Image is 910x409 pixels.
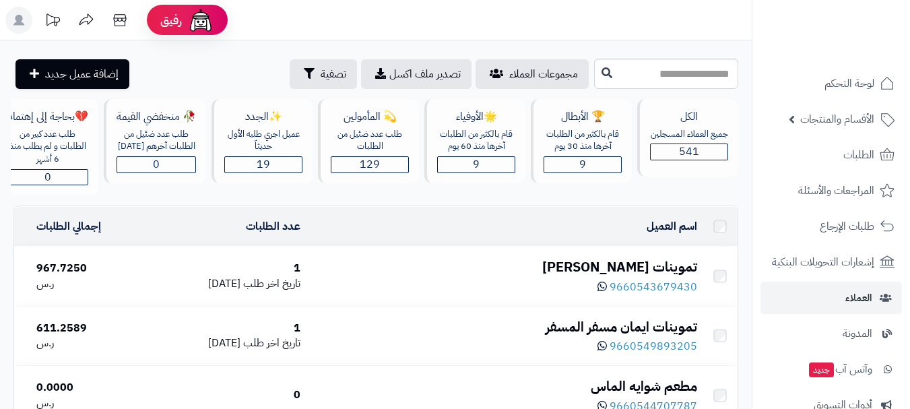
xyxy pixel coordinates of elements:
[152,336,300,351] div: [DATE]
[152,276,300,292] div: [DATE]
[760,353,902,385] a: وآتس آبجديد
[101,99,209,195] a: 🥀 منخفضي القيمةطلب عدد ضئيل من الطلبات آخرهم [DATE]0
[809,363,834,377] span: جديد
[800,110,874,129] span: الأقسام والمنتجات
[437,109,515,125] div: 🌟الأوفياء
[224,128,302,153] div: عميل اجري طلبه الأول حديثاّ
[579,156,586,172] span: 9
[321,66,346,82] span: تصفية
[36,321,141,336] div: 611.2589
[760,282,902,314] a: العملاء
[15,59,129,89] a: إضافة عميل جديد
[36,380,141,396] div: 0.0000
[36,218,101,234] a: إجمالي الطلبات
[647,218,697,234] a: اسم العميل
[152,321,300,336] div: 1
[509,66,578,82] span: مجموعات العملاء
[679,144,699,160] span: 541
[224,109,302,125] div: ✨الجدد
[187,7,214,34] img: ai-face.png
[820,217,874,236] span: طلبات الإرجاع
[36,336,141,351] div: ر.س
[760,210,902,243] a: طلبات الإرجاع
[209,99,315,195] a: ✨الجددعميل اجري طلبه الأول حديثاّ19
[818,38,897,66] img: logo-2.png
[635,99,741,195] a: الكلجميع العملاء المسجلين541
[610,338,697,354] span: 9660549893205
[45,66,119,82] span: إضافة عميل جديد
[152,261,300,276] div: 1
[422,99,528,195] a: 🌟الأوفياءقام بالكثير من الطلبات آخرها منذ 60 يوم9
[360,156,380,172] span: 129
[597,338,697,354] a: 9660549893205
[528,99,635,195] a: 🏆 الأبطالقام بالكثير من الطلبات آخرها منذ 30 يوم9
[311,317,697,337] div: تموينات ايمان مسفر المسفر
[36,276,141,292] div: ر.س
[760,175,902,207] a: المراجعات والأسئلة
[544,128,622,153] div: قام بالكثير من الطلبات آخرها منذ 30 يوم
[845,288,872,307] span: العملاء
[160,12,182,28] span: رفيق
[7,109,88,125] div: 💔بحاجة إلى إهتمام
[36,261,141,276] div: 967.7250
[760,67,902,100] a: لوحة التحكم
[311,257,697,277] div: تموينات [PERSON_NAME]
[152,387,300,403] div: 0
[843,146,874,164] span: الطلبات
[243,276,300,292] span: تاريخ اخر طلب
[473,156,480,172] span: 9
[361,59,472,89] a: تصدير ملف اكسل
[315,99,422,195] a: 💫 المأمولينطلب عدد ضئيل من الطلبات129
[243,335,300,351] span: تاريخ اخر طلب
[476,59,589,89] a: مجموعات العملاء
[544,109,622,125] div: 🏆 الأبطال
[650,109,728,125] div: الكل
[36,7,69,37] a: تحديثات المنصة
[44,169,51,185] span: 0
[117,109,196,125] div: 🥀 منخفضي القيمة
[7,128,88,166] div: طلب عدد كبير من الطلبات و لم يطلب منذ 6 أشهر
[331,109,409,125] div: 💫 المأمولين
[808,360,872,379] span: وآتس آب
[246,218,300,234] a: عدد الطلبات
[389,66,461,82] span: تصدير ملف اكسل
[760,317,902,350] a: المدونة
[331,128,409,153] div: طلب عدد ضئيل من الطلبات
[610,279,697,295] span: 9660543679430
[824,74,874,93] span: لوحة التحكم
[760,246,902,278] a: إشعارات التحويلات البنكية
[257,156,270,172] span: 19
[843,324,872,343] span: المدونة
[760,139,902,171] a: الطلبات
[772,253,874,272] span: إشعارات التحويلات البنكية
[153,156,160,172] span: 0
[597,279,697,295] a: 9660543679430
[311,377,697,396] div: مطعم شوايه الماس
[798,181,874,200] span: المراجعات والأسئلة
[290,59,357,89] button: تصفية
[650,128,728,141] div: جميع العملاء المسجلين
[117,128,196,153] div: طلب عدد ضئيل من الطلبات آخرهم [DATE]
[437,128,515,153] div: قام بالكثير من الطلبات آخرها منذ 60 يوم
